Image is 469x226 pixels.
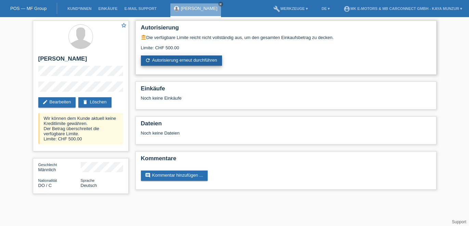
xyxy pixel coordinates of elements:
[38,55,123,66] h2: [PERSON_NAME]
[38,163,57,167] span: Geschlecht
[141,35,146,40] i: account_balance
[141,85,431,96] h2: Einkäufe
[121,22,127,29] a: star_border
[270,7,311,11] a: buildWerkzeuge ▾
[78,97,111,108] a: deleteLöschen
[121,7,160,11] a: E-Mail Support
[218,2,223,7] a: close
[343,5,350,12] i: account_circle
[141,96,431,106] div: Noch keine Einkäufe
[273,5,280,12] i: build
[141,130,350,136] div: Noch keine Dateien
[141,120,431,130] h2: Dateien
[141,40,431,50] div: Limite: CHF 500.00
[38,113,123,144] div: Wir können dem Kunde aktuell keine Kreditlimite gewähren. Der Betrag überschreitet die verfügbare...
[10,6,47,11] a: POS — MF Group
[64,7,95,11] a: Kund*innen
[141,55,222,66] a: refreshAutorisierung erneut durchführen
[145,58,151,63] i: refresh
[141,171,208,181] a: commentKommentar hinzufügen ...
[219,2,222,6] i: close
[318,7,333,11] a: DE ▾
[145,173,151,178] i: comment
[38,183,52,188] span: Dominikanische Republik / C / 26.01.2006
[42,99,48,105] i: edit
[81,183,97,188] span: Deutsch
[121,22,127,28] i: star_border
[82,99,88,105] i: delete
[141,35,431,40] div: Die verfügbare Limite reicht nicht vollständig aus, um den gesamten Einkaufsbetrag zu decken.
[340,7,466,11] a: account_circleMK E-MOTORS & MB CarConnect GmbH - Kaya Munzur ▾
[452,219,466,224] a: Support
[141,155,431,165] h2: Kommentare
[95,7,121,11] a: Einkäufe
[81,178,95,183] span: Sprache
[38,178,57,183] span: Nationalität
[141,24,431,35] h2: Autorisierung
[181,6,218,11] a: [PERSON_NAME]
[38,162,81,172] div: Männlich
[38,97,76,108] a: editBearbeiten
